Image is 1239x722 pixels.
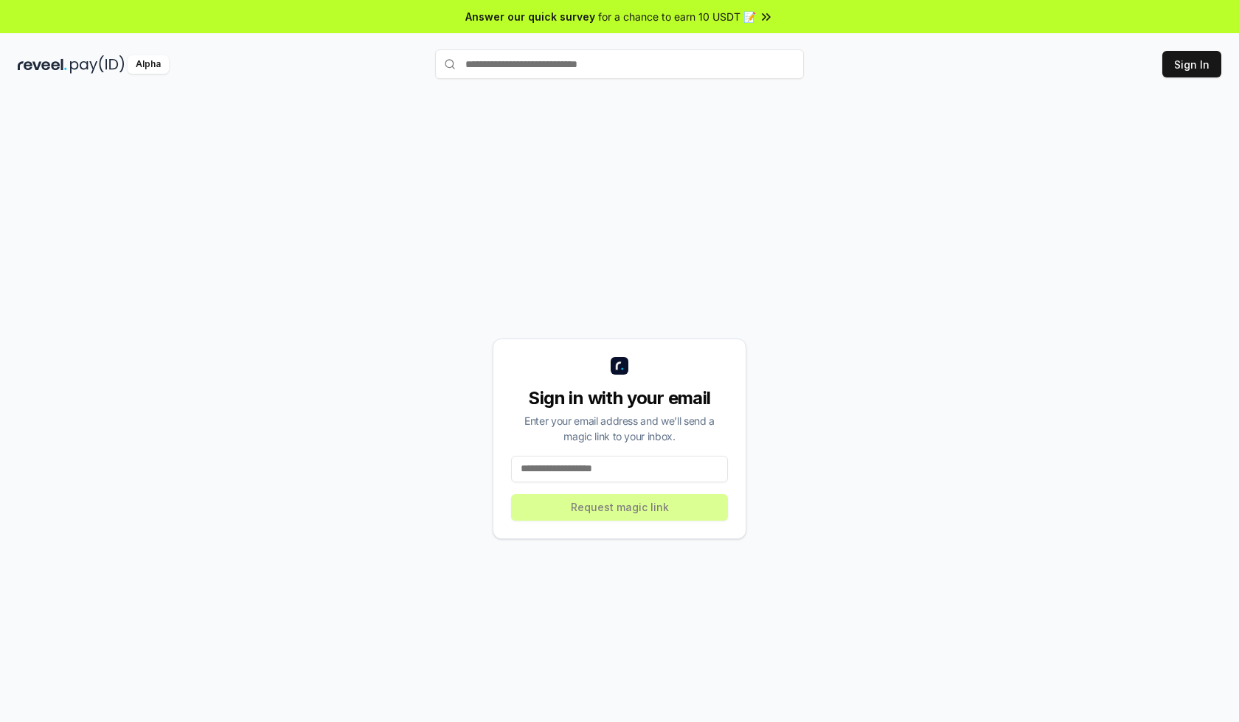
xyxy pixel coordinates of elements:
[18,55,67,74] img: reveel_dark
[511,386,728,410] div: Sign in with your email
[511,413,728,444] div: Enter your email address and we’ll send a magic link to your inbox.
[70,55,125,74] img: pay_id
[611,357,628,375] img: logo_small
[1162,51,1221,77] button: Sign In
[598,9,756,24] span: for a chance to earn 10 USDT 📝
[128,55,169,74] div: Alpha
[465,9,595,24] span: Answer our quick survey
